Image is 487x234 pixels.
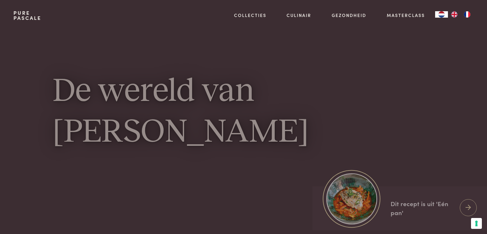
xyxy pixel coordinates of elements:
[326,173,377,224] img: https://admin.purepascale.com/wp-content/uploads/2025/08/home_recept_link.jpg
[312,186,487,230] a: https://admin.purepascale.com/wp-content/uploads/2025/08/home_recept_link.jpg Dit recept is uit '...
[448,11,461,18] a: EN
[471,218,482,229] button: Uw voorkeuren voor toestemming voor trackingtechnologieën
[234,12,266,19] a: Collecties
[435,11,448,18] div: Language
[448,11,474,18] ul: Language list
[435,11,474,18] aside: Language selected: Nederlands
[391,199,455,217] div: Dit recept is uit 'Eén pan'
[435,11,448,18] a: NL
[387,12,425,19] a: Masterclass
[13,10,41,21] a: PurePascale
[287,12,311,19] a: Culinair
[332,12,366,19] a: Gezondheid
[461,11,474,18] a: FR
[53,71,434,153] h1: De wereld van [PERSON_NAME]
